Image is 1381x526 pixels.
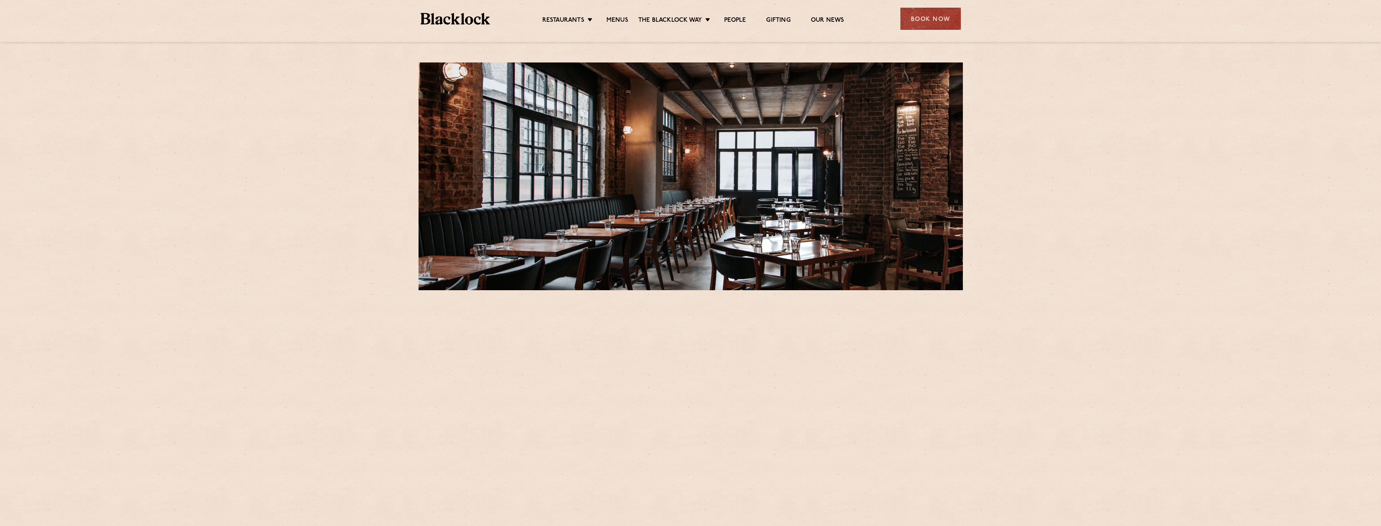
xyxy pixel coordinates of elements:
a: Restaurants [542,17,584,25]
a: People [724,17,746,25]
a: Our News [811,17,844,25]
a: Menus [606,17,628,25]
a: Gifting [766,17,790,25]
a: The Blacklock Way [638,17,702,25]
img: BL_Textured_Logo-footer-cropped.svg [421,13,490,25]
div: Book Now [900,8,961,30]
